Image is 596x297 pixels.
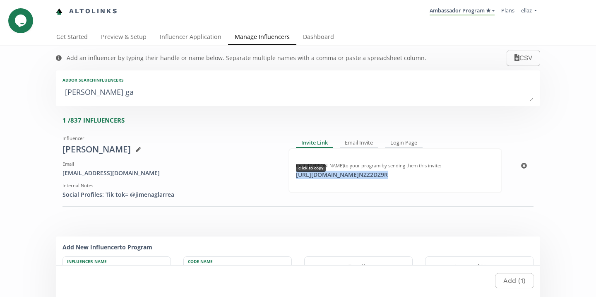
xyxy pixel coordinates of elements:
a: Altolinks [56,5,118,18]
button: CSV [507,51,540,66]
img: favicon-32x32.png [56,8,62,15]
a: Influencer Application [153,29,228,46]
div: 1 / 837 INFLUENCERS [62,116,540,125]
label: Internal Notes [425,263,525,272]
div: click to copy [296,164,326,171]
div: Email Invite [340,138,379,148]
div: Influencer [62,135,276,142]
a: Preview & Setup [94,29,153,46]
div: Invite [PERSON_NAME] to your program by sending them this invite: [296,162,495,169]
a: ellaz [521,7,537,16]
span: ellaz [521,7,532,14]
strong: Add New Influencer to Program [62,243,152,251]
label: Code Name [184,257,283,264]
a: Ambassador Program ★ [430,7,495,16]
button: Add (1) [495,273,534,288]
div: Invite Link [296,138,333,148]
label: Email [305,263,404,272]
a: Plans [501,7,514,14]
div: [EMAIL_ADDRESS][DOMAIN_NAME] [62,169,276,177]
textarea: [PERSON_NAME] ga [62,85,534,101]
label: Influencer Name [63,257,162,264]
div: Add an influencer by typing their handle or name below. Separate multiple names with a comma or p... [67,54,426,62]
a: Get Started [50,29,94,46]
div: Login Page [385,138,423,148]
div: Internal Notes [62,182,276,189]
div: [PERSON_NAME] [62,143,276,156]
div: Social Profiles: Tik tok= @jimenaglarrea [62,191,276,199]
div: Email [62,161,276,167]
div: Add or search INFLUENCERS [62,77,534,83]
a: Manage Influencers [228,29,296,46]
div: [URL][DOMAIN_NAME] NZZ2DZ9R [291,171,393,179]
iframe: chat widget [8,8,35,33]
a: Dashboard [296,29,341,46]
